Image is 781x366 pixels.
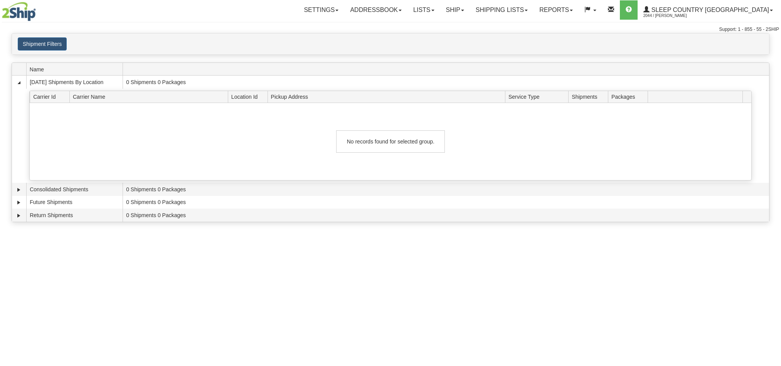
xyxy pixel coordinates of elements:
td: Return Shipments [26,209,123,222]
a: Sleep Country [GEOGRAPHIC_DATA] 2044 / [PERSON_NAME] [638,0,779,20]
td: 0 Shipments 0 Packages [123,196,769,209]
a: Lists [407,0,440,20]
span: Packages [611,91,648,103]
img: logo2044.jpg [2,2,36,21]
span: Carrier Name [73,91,228,103]
span: 2044 / [PERSON_NAME] [643,12,701,20]
td: Consolidated Shipments [26,183,123,196]
a: Shipping lists [470,0,534,20]
a: Ship [440,0,470,20]
td: Future Shipments [26,196,123,209]
a: Expand [15,199,23,206]
button: Shipment Filters [18,37,67,51]
a: Expand [15,186,23,194]
span: Pickup Address [271,91,505,103]
span: Service Type [508,91,569,103]
a: Collapse [15,79,23,86]
div: Support: 1 - 855 - 55 - 2SHIP [2,26,779,33]
a: Expand [15,212,23,219]
a: Addressbook [344,0,407,20]
span: Carrier Id [33,91,69,103]
span: Name [30,63,123,75]
td: 0 Shipments 0 Packages [123,76,769,89]
a: Reports [534,0,579,20]
span: Location Id [231,91,268,103]
td: 0 Shipments 0 Packages [123,183,769,196]
td: 0 Shipments 0 Packages [123,209,769,222]
span: Sleep Country [GEOGRAPHIC_DATA] [650,7,769,13]
td: [DATE] Shipments By Location [26,76,123,89]
a: Settings [298,0,344,20]
span: Shipments [572,91,608,103]
div: No records found for selected group. [336,130,445,153]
